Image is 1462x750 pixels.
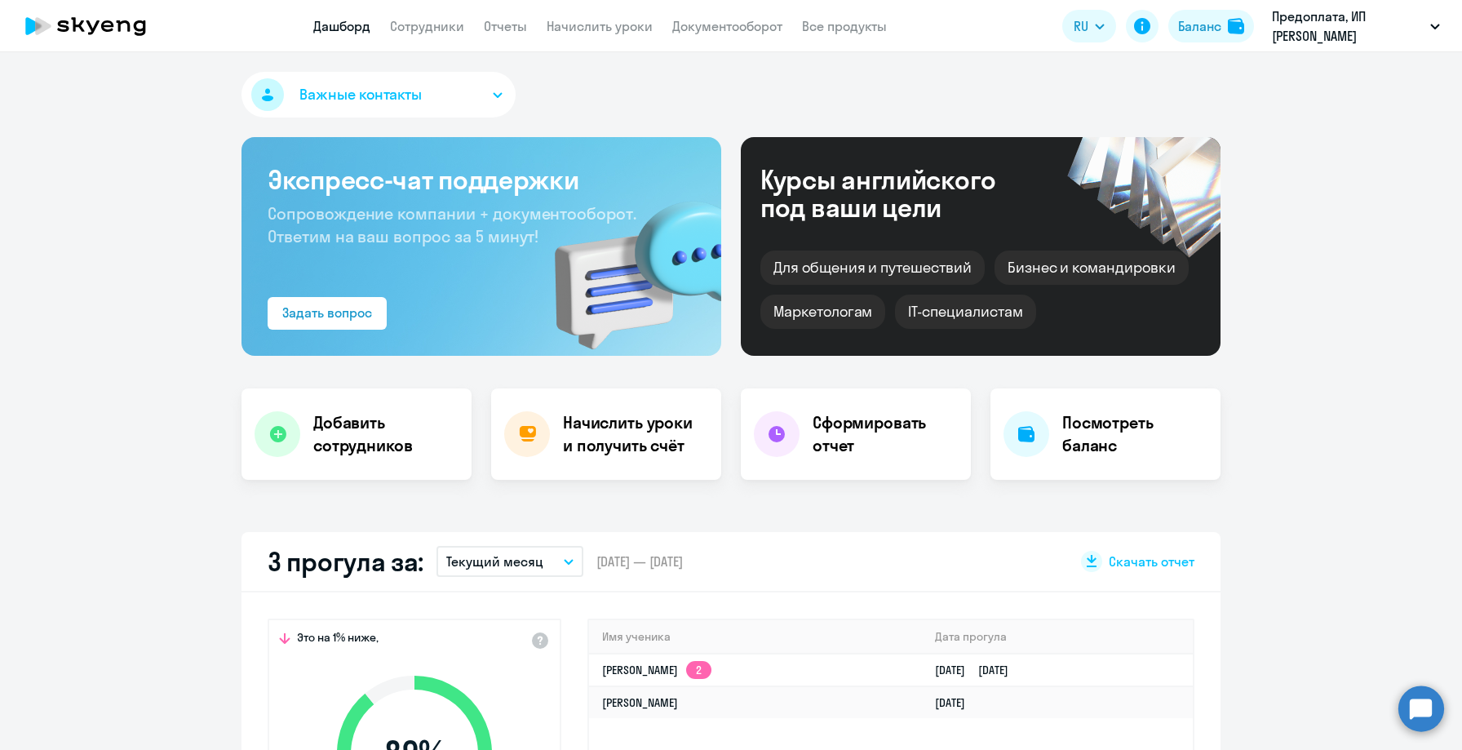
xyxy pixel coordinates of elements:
th: Имя ученика [589,620,922,654]
a: Все продукты [802,18,887,34]
div: IT-специалистам [895,295,1035,329]
img: balance [1228,18,1244,34]
h4: Сформировать отчет [813,411,958,457]
span: RU [1074,16,1088,36]
button: RU [1062,10,1116,42]
h4: Посмотреть баланс [1062,411,1207,457]
div: Курсы английского под ваши цели [760,166,1039,221]
div: Бизнес и командировки [995,251,1189,285]
span: Сопровождение компании + документооборот. Ответим на ваш вопрос за 5 минут! [268,203,636,246]
app-skyeng-badge: 2 [686,661,711,679]
button: Задать вопрос [268,297,387,330]
h3: Экспресс-чат поддержки [268,163,695,196]
a: [DATE][DATE] [935,663,1021,677]
a: Дашборд [313,18,370,34]
img: bg-img [531,172,721,356]
a: [PERSON_NAME]2 [602,663,711,677]
a: Сотрудники [390,18,464,34]
button: Текущий месяц [436,546,583,577]
span: Это на 1% ниже, [297,630,379,650]
div: Баланс [1178,16,1221,36]
div: Для общения и путешествий [760,251,985,285]
h4: Добавить сотрудников [313,411,459,457]
span: Важные контакты [299,84,422,105]
button: Предоплата, ИП [PERSON_NAME] [1264,7,1448,46]
h2: 3 прогула за: [268,545,423,578]
button: Балансbalance [1168,10,1254,42]
div: Маркетологам [760,295,885,329]
h4: Начислить уроки и получить счёт [563,411,705,457]
p: Текущий месяц [446,552,543,571]
th: Дата прогула [922,620,1193,654]
p: Предоплата, ИП [PERSON_NAME] [1272,7,1424,46]
span: [DATE] — [DATE] [596,553,683,570]
span: Скачать отчет [1109,553,1194,570]
button: Важные контакты [241,72,516,118]
div: Задать вопрос [282,303,372,322]
a: [PERSON_NAME] [602,695,678,710]
a: Начислить уроки [547,18,653,34]
a: Отчеты [484,18,527,34]
a: Документооборот [672,18,782,34]
a: [DATE] [935,695,978,710]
